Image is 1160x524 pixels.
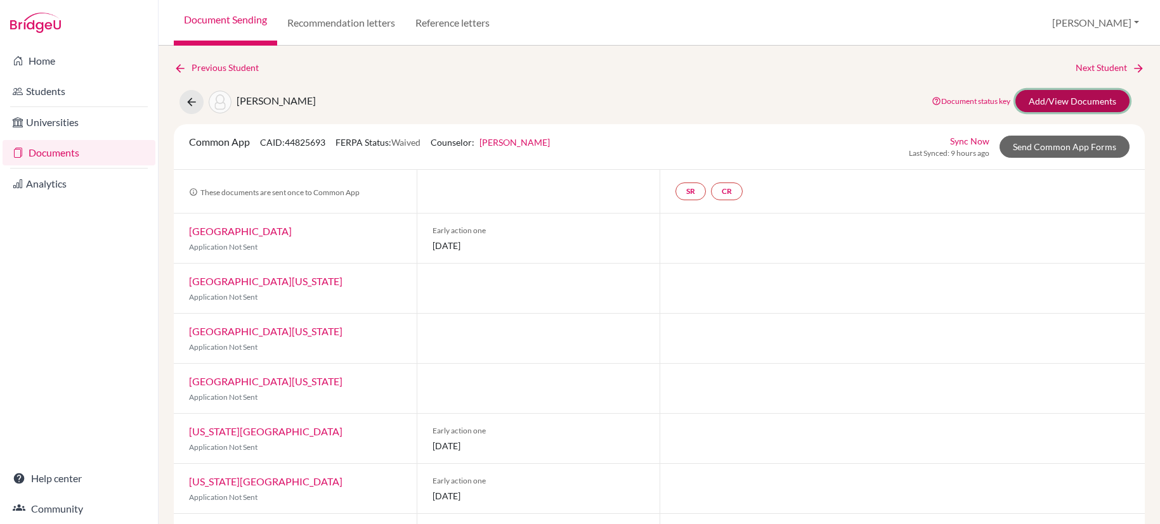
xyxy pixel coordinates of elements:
[433,439,644,452] span: [DATE]
[433,425,644,437] span: Early action one
[10,13,61,33] img: Bridge-U
[1046,11,1145,35] button: [PERSON_NAME]
[189,475,342,487] a: [US_STATE][GEOGRAPHIC_DATA]
[431,137,550,148] span: Counselor:
[189,492,257,502] span: Application Not Sent
[3,48,155,73] a: Home
[174,61,269,75] a: Previous Student
[189,375,342,387] a: [GEOGRAPHIC_DATA][US_STATE]
[675,182,706,200] a: SR
[336,137,420,148] span: FERPA Status:
[711,182,743,200] a: CR
[189,342,257,352] span: Application Not Sent
[391,137,420,148] span: Waived
[3,171,155,196] a: Analytics
[189,188,360,197] span: These documents are sent once to Common App
[932,96,1010,106] a: Document status key
[433,475,644,487] span: Early action one
[1076,61,1145,75] a: Next Student
[3,140,155,165] a: Documents
[3,466,155,491] a: Help center
[189,325,342,337] a: [GEOGRAPHIC_DATA][US_STATE]
[189,425,342,437] a: [US_STATE][GEOGRAPHIC_DATA]
[3,496,155,521] a: Community
[189,275,342,287] a: [GEOGRAPHIC_DATA][US_STATE]
[189,225,292,237] a: [GEOGRAPHIC_DATA]
[189,392,257,402] span: Application Not Sent
[909,148,989,159] span: Last Synced: 9 hours ago
[260,137,325,148] span: CAID: 44825693
[479,137,550,148] a: [PERSON_NAME]
[433,239,644,252] span: [DATE]
[189,136,250,148] span: Common App
[189,242,257,252] span: Application Not Sent
[433,489,644,502] span: [DATE]
[1000,136,1130,158] a: Send Common App Forms
[189,292,257,302] span: Application Not Sent
[3,110,155,135] a: Universities
[237,94,316,106] span: [PERSON_NAME]
[1015,90,1130,112] a: Add/View Documents
[189,442,257,452] span: Application Not Sent
[3,79,155,104] a: Students
[433,225,644,236] span: Early action one
[950,134,989,148] a: Sync Now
